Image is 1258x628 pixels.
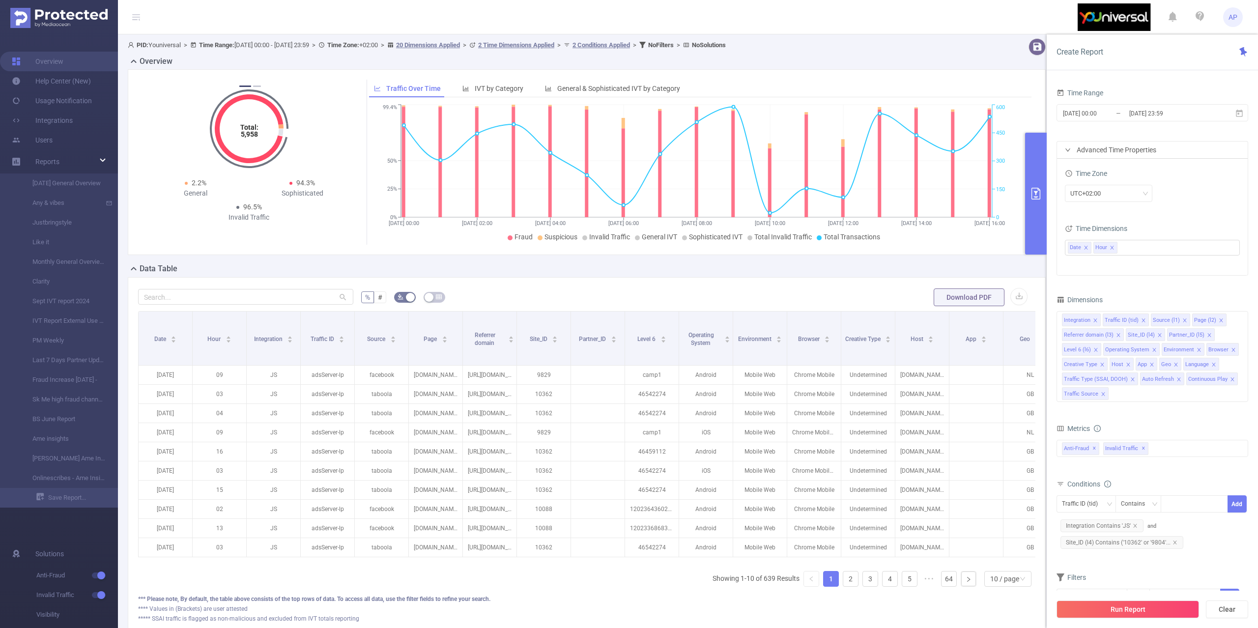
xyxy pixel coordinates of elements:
[828,220,858,227] tspan: [DATE] 12:00
[679,366,733,384] p: Android
[1064,373,1128,386] div: Traffic Type (SSAI, DOOH)
[1110,358,1134,371] li: Host
[1107,501,1113,508] i: icon: down
[36,488,118,508] a: Save Report...
[139,385,192,403] p: [DATE]
[1065,147,1071,153] i: icon: right
[552,335,558,338] i: icon: caret-up
[689,233,743,241] span: Sophisticated IVT
[823,571,839,587] li: 1
[981,335,987,338] i: icon: caret-up
[140,263,177,275] h2: Data Table
[1185,358,1209,371] div: Language
[1093,347,1098,353] i: icon: close
[192,179,206,187] span: 2.2%
[387,186,397,193] tspan: 25%
[442,335,447,338] i: icon: caret-up
[845,336,882,343] span: Creative Type
[1229,7,1237,27] span: AP
[1064,343,1091,356] div: Level 6 (l6)
[660,335,666,338] i: icon: caret-up
[1182,318,1187,324] i: icon: close
[1057,296,1103,304] span: Dimensions
[460,41,469,49] span: >
[611,335,616,338] i: icon: caret-up
[367,336,387,343] span: Source
[20,409,106,429] a: BS June Report
[154,336,168,343] span: Date
[862,571,878,587] li: 3
[409,366,462,384] p: [DOMAIN_NAME]
[1116,333,1121,339] i: icon: close
[253,86,261,87] button: 2
[249,188,356,199] div: Sophisticated
[139,366,192,384] p: [DATE]
[378,293,382,301] span: #
[247,366,300,384] p: JS
[1093,242,1117,254] li: Hour
[247,385,300,403] p: JS
[378,41,387,49] span: >
[1064,329,1114,342] div: Referrer domain (l3)
[928,335,934,338] i: icon: caret-up
[1138,358,1147,371] div: App
[1020,576,1026,583] i: icon: down
[1173,362,1178,368] i: icon: close
[611,339,616,342] i: icon: caret-down
[942,571,956,586] a: 64
[311,336,336,343] span: Traffic ID
[193,366,246,384] p: 09
[20,193,106,213] a: Any & vibes
[883,571,897,586] a: 4
[1188,373,1228,386] div: Continuous Play
[608,220,639,227] tspan: [DATE] 06:00
[1162,343,1204,356] li: Environment
[589,233,630,241] span: Invalid Traffic
[1062,387,1109,400] li: Traffic Source
[692,41,726,49] b: No Solutions
[243,203,262,211] span: 96.5%
[515,233,533,241] span: Fraud
[226,335,231,338] i: icon: caret-up
[885,335,891,341] div: Sort
[20,272,106,291] a: Clarity
[1206,600,1248,618] button: Clear
[902,571,917,587] li: 5
[287,339,293,342] i: icon: caret-down
[36,605,118,625] span: Visibility
[383,105,397,111] tspan: 99.4%
[1095,242,1107,253] span: Hour
[755,220,785,227] tspan: [DATE] 10:00
[1064,358,1097,371] div: Creative Type
[20,429,106,449] a: Ame insights
[20,173,106,193] a: [DATE] General Overview
[552,335,558,341] div: Sort
[254,336,284,343] span: Integration
[355,385,408,403] p: taboola
[1219,318,1224,324] i: icon: close
[725,335,730,338] i: icon: caret-up
[462,85,469,92] i: icon: bar-chart
[841,385,895,403] p: Undetermined
[1151,314,1190,326] li: Source (l1)
[1230,377,1235,383] i: icon: close
[1140,372,1184,385] li: Auto Refresh
[1020,336,1031,343] span: Geo
[12,91,92,111] a: Usage Notification
[637,336,657,343] span: Level 6
[902,571,917,586] a: 5
[1128,107,1208,120] input: End date
[442,335,448,341] div: Sort
[171,335,176,338] i: icon: caret-up
[688,332,714,346] span: Operating System
[20,370,106,390] a: Fraud Increase [DATE] -
[996,214,999,221] tspan: 0
[1143,191,1148,198] i: icon: down
[1057,600,1199,618] button: Run Report
[20,232,106,252] a: Like it
[996,130,1005,136] tspan: 450
[1211,362,1216,368] i: icon: close
[12,52,63,71] a: Overview
[1167,328,1215,341] li: Partner_ID (l5)
[390,335,396,341] div: Sort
